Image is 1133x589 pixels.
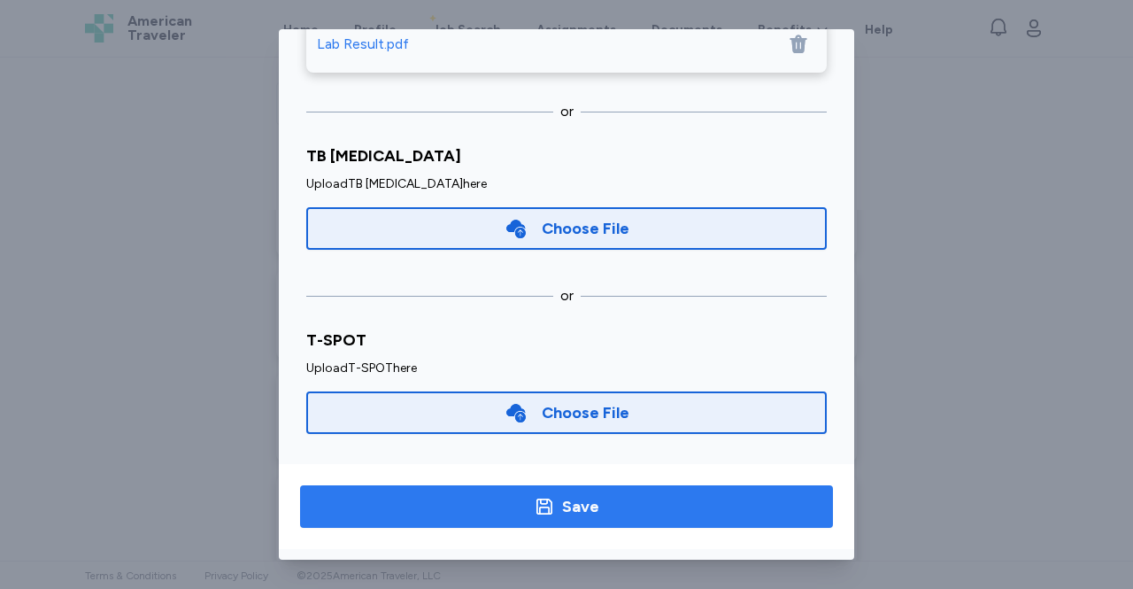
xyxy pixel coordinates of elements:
[317,34,409,55] div: Lab Result.pdf
[306,143,827,168] div: TB [MEDICAL_DATA]
[560,285,574,306] div: or
[300,485,833,528] button: Save
[542,216,629,241] div: Choose File
[306,360,827,377] div: Upload T-SPOT here
[306,328,827,353] div: T-SPOT
[306,175,827,193] div: Upload TB [MEDICAL_DATA] here
[542,400,629,425] div: Choose File
[560,101,574,122] div: or
[562,494,599,519] div: Save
